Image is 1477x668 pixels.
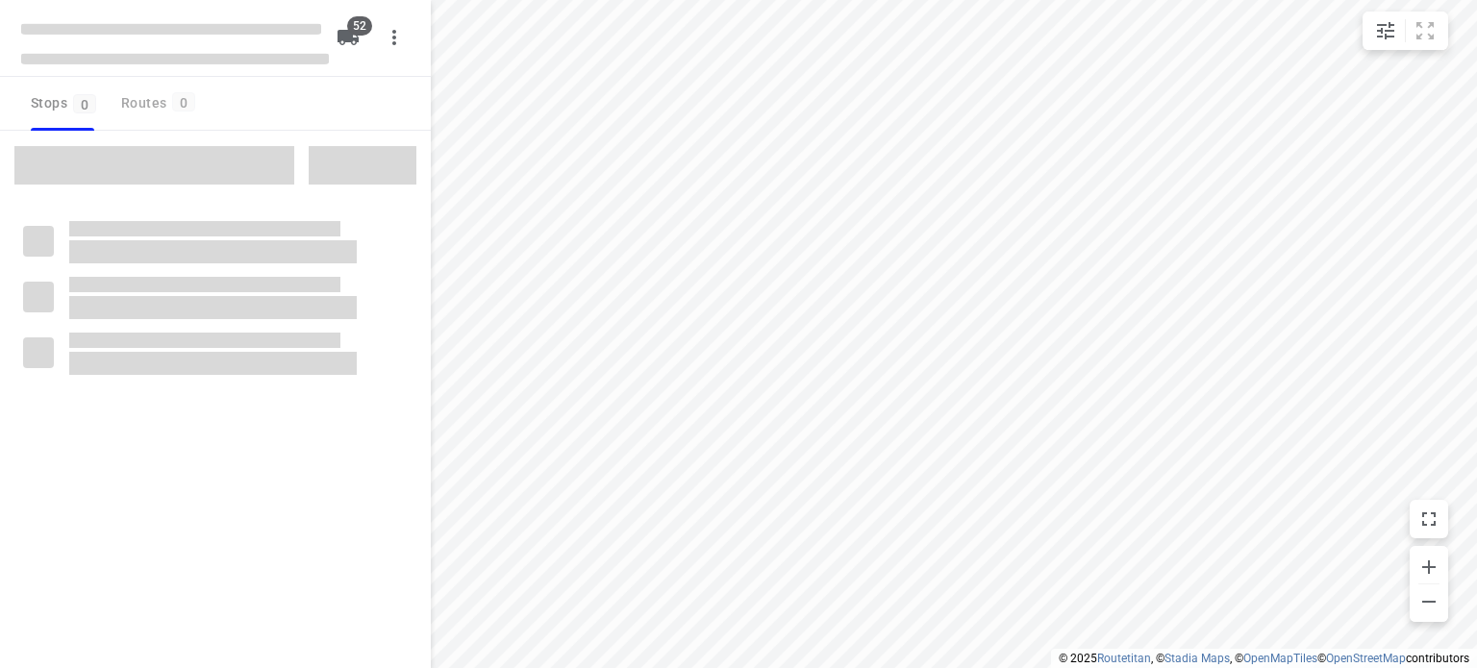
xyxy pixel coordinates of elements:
[1164,652,1230,665] a: Stadia Maps
[1059,652,1469,665] li: © 2025 , © , © © contributors
[1363,12,1448,50] div: small contained button group
[1366,12,1405,50] button: Map settings
[1243,652,1317,665] a: OpenMapTiles
[1326,652,1406,665] a: OpenStreetMap
[1097,652,1151,665] a: Routetitan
